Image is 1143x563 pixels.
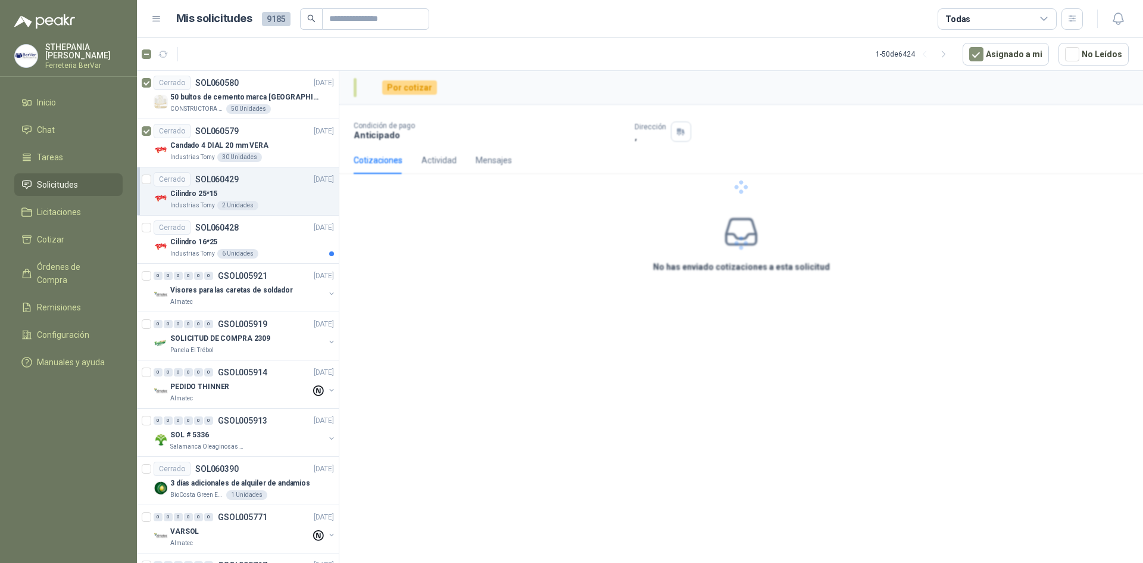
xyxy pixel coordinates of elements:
[154,462,190,476] div: Cerrado
[195,223,239,232] p: SOL060428
[14,173,123,196] a: Solicitudes
[218,320,267,328] p: GSOL005919
[195,465,239,473] p: SOL060390
[218,416,267,425] p: GSOL005913
[170,381,229,393] p: PEDIDO THINNER
[217,249,258,259] div: 6 Unidades
[154,272,163,280] div: 0
[226,104,271,114] div: 50 Unidades
[14,324,123,346] a: Configuración
[14,14,75,29] img: Logo peakr
[170,140,268,151] p: Candado 4 DIAL 20 mm VERA
[45,62,123,69] p: Ferreteria BerVar
[154,220,190,235] div: Cerrado
[170,430,209,441] p: SOL # 5336
[170,201,215,210] p: Industrias Tomy
[307,14,316,23] span: search
[176,10,252,27] h1: Mis solicitudes
[170,249,215,259] p: Industrias Tomy
[164,416,173,425] div: 0
[170,490,224,500] p: BioCosta Green Energy S.A.S
[184,513,193,521] div: 0
[170,92,318,103] p: 50 bultos de cemento marca [GEOGRAPHIC_DATA][PERSON_NAME]
[14,351,123,374] a: Manuales y ayuda
[154,513,163,521] div: 0
[170,237,217,248] p: Cilindro 16*25
[154,413,336,452] a: 0 0 0 0 0 0 GSOL005913[DATE] Company LogoSOL # 5336Salamanca Oleaginosas SAS
[170,333,270,344] p: SOLICITUD DE COMPRA 2309
[174,272,183,280] div: 0
[314,222,334,234] p: [DATE]
[154,172,190,186] div: Cerrado
[37,356,105,369] span: Manuales y ayuda
[170,285,293,296] p: Visores para las caretas de soldador
[137,119,339,167] a: CerradoSOL060579[DATE] Company LogoCandado 4 DIAL 20 mm VERAIndustrias Tomy30 Unidades
[314,174,334,185] p: [DATE]
[204,320,213,328] div: 0
[195,127,239,135] p: SOL060579
[174,416,183,425] div: 0
[876,45,953,64] div: 1 - 50 de 6424
[170,346,214,355] p: Panela El Trébol
[170,188,217,200] p: Cilindro 25*15
[170,539,193,548] p: Almatec
[184,368,193,377] div: 0
[217,201,258,210] div: 2 Unidades
[218,368,267,377] p: GSOL005914
[137,216,339,264] a: CerradoSOL060428[DATE] Company LogoCilindro 16*25Industrias Tomy6 Unidades
[218,513,267,521] p: GSOL005771
[37,260,111,287] span: Órdenes de Compra
[314,464,334,475] p: [DATE]
[194,513,203,521] div: 0
[164,368,173,377] div: 0
[154,416,163,425] div: 0
[164,513,173,521] div: 0
[154,76,190,90] div: Cerrado
[194,320,203,328] div: 0
[154,269,336,307] a: 0 0 0 0 0 0 GSOL005921[DATE] Company LogoVisores para las caretas de soldadorAlmatec
[195,79,239,87] p: SOL060580
[37,96,56,109] span: Inicio
[14,228,123,251] a: Cotizar
[194,368,203,377] div: 0
[174,368,183,377] div: 0
[194,416,203,425] div: 0
[184,272,193,280] div: 0
[204,368,213,377] div: 0
[154,239,168,254] img: Company Logo
[314,367,334,378] p: [DATE]
[14,119,123,141] a: Chat
[314,319,334,330] p: [DATE]
[15,45,38,67] img: Company Logo
[137,167,339,216] a: CerradoSOL060429[DATE] Company LogoCilindro 25*15Industrias Tomy2 Unidades
[14,201,123,223] a: Licitaciones
[314,77,334,89] p: [DATE]
[195,175,239,183] p: SOL060429
[170,526,199,537] p: VARSOL
[170,442,245,452] p: Salamanca Oleaginosas SAS
[963,43,1049,66] button: Asignado a mi
[45,43,123,60] p: STHEPANIA [PERSON_NAME]
[170,297,193,307] p: Almatec
[137,457,339,505] a: CerradoSOL060390[DATE] Company Logo3 días adicionales de alquiler de andamiosBioCosta Green Energ...
[164,272,173,280] div: 0
[170,478,310,489] p: 3 días adicionales de alquiler de andamios
[314,270,334,282] p: [DATE]
[37,233,64,246] span: Cotizar
[314,415,334,427] p: [DATE]
[154,143,168,157] img: Company Logo
[154,336,168,350] img: Company Logo
[154,95,168,109] img: Company Logo
[154,433,168,447] img: Company Logo
[154,481,168,495] img: Company Logo
[154,529,168,543] img: Company Logo
[184,320,193,328] div: 0
[174,320,183,328] div: 0
[14,146,123,169] a: Tareas
[204,513,213,521] div: 0
[194,272,203,280] div: 0
[164,320,173,328] div: 0
[154,288,168,302] img: Company Logo
[37,178,78,191] span: Solicitudes
[1058,43,1129,66] button: No Leídos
